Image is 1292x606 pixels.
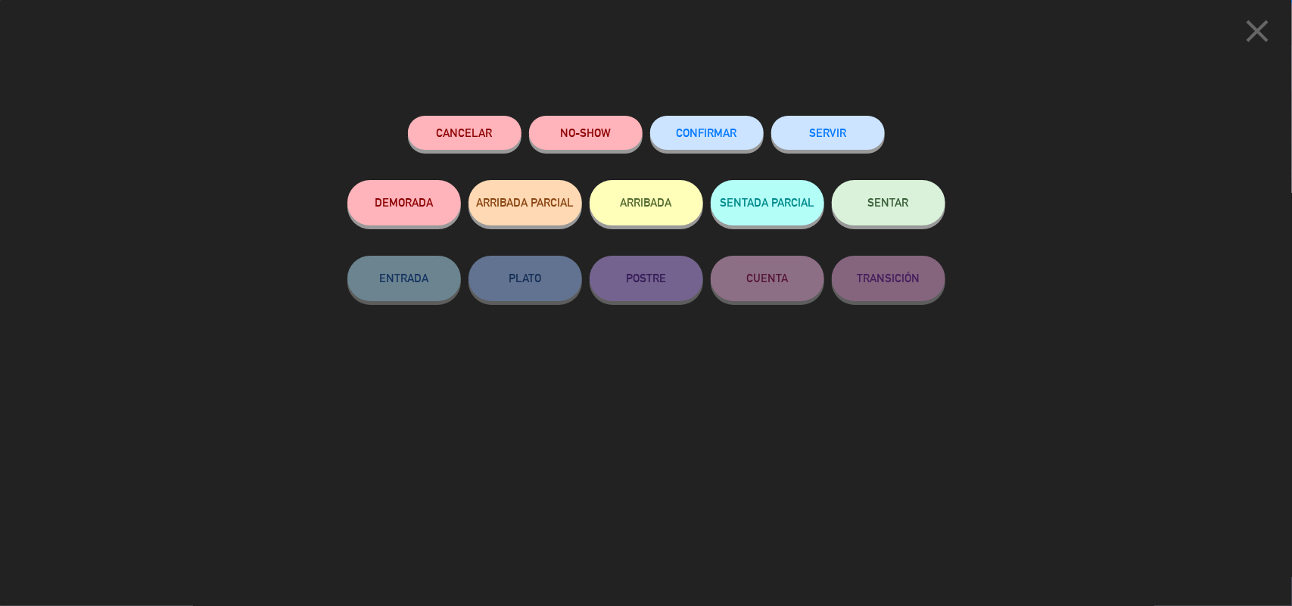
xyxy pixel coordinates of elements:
[408,116,521,150] button: Cancelar
[469,256,582,301] button: PLATO
[868,196,909,209] span: SENTAR
[590,180,703,225] button: ARRIBADA
[677,126,737,139] span: CONFIRMAR
[711,180,824,225] button: SENTADA PARCIAL
[771,116,885,150] button: SERVIR
[1238,12,1276,50] i: close
[469,180,582,225] button: ARRIBADA PARCIAL
[529,116,643,150] button: NO-SHOW
[1234,11,1281,56] button: close
[832,180,945,225] button: SENTAR
[590,256,703,301] button: POSTRE
[832,256,945,301] button: TRANSICIÓN
[347,180,461,225] button: DEMORADA
[711,256,824,301] button: CUENTA
[347,256,461,301] button: ENTRADA
[476,196,574,209] span: ARRIBADA PARCIAL
[650,116,764,150] button: CONFIRMAR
